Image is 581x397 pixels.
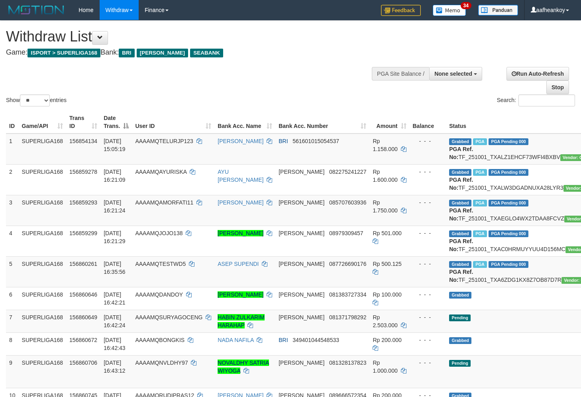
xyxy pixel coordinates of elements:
span: [DATE] 16:42:24 [104,314,126,328]
div: - - - [413,359,443,367]
span: [DATE] 16:42:43 [104,337,126,351]
td: SUPERLIGA168 [19,164,67,195]
span: Pending [449,314,471,321]
td: 7 [6,310,19,332]
span: Grabbed [449,138,471,145]
span: Copy 081383727334 to clipboard [329,291,366,298]
span: Marked by aafheankoy [473,200,487,206]
div: - - - [413,291,443,299]
span: Rp 1.000.000 [373,360,397,374]
a: [PERSON_NAME] [218,291,263,298]
span: 156859278 [69,169,97,175]
span: [PERSON_NAME] [279,169,324,175]
td: 9 [6,355,19,388]
span: [PERSON_NAME] [279,230,324,236]
span: 156860706 [69,360,97,366]
span: Rp 200.000 [373,337,401,343]
span: 156859293 [69,199,97,206]
span: Rp 1.158.000 [373,138,397,152]
th: Trans ID: activate to sort column ascending [66,111,100,134]
span: AAAAMQBONGKIS [135,337,185,343]
a: HABIN ZULKARIM HARAHAP [218,314,264,328]
button: None selected [429,67,482,81]
span: PGA Pending [489,169,528,176]
a: NOVALDHY SATRIA WIYOGA [218,360,269,374]
span: Grabbed [449,261,471,268]
img: Feedback.jpg [381,5,421,16]
div: - - - [413,260,443,268]
h4: Game: Bank: [6,49,379,57]
span: Rp 1.600.000 [373,169,397,183]
select: Showentries [20,94,50,106]
span: Copy 081371798292 to clipboard [329,314,366,320]
span: AAAAMQNVLDHY97 [135,360,188,366]
span: 156854134 [69,138,97,144]
th: Balance [410,111,446,134]
span: [PERSON_NAME] [279,314,324,320]
span: [DATE] 15:05:19 [104,138,126,152]
span: [DATE] 16:35:56 [104,261,126,275]
a: [PERSON_NAME] [218,199,263,206]
span: ISPORT > SUPERLIGA168 [27,49,100,57]
span: 156860261 [69,261,97,267]
img: panduan.png [478,5,518,16]
span: [PERSON_NAME] [279,261,324,267]
span: AAAAMQSURYAGOCENG [135,314,202,320]
td: 3 [6,195,19,226]
td: 4 [6,226,19,256]
b: PGA Ref. No: [449,146,473,160]
span: Rp 100.000 [373,291,401,298]
span: Marked by aafsengchandara [473,138,487,145]
span: Grabbed [449,230,471,237]
td: SUPERLIGA168 [19,226,67,256]
span: 156859299 [69,230,97,236]
td: 1 [6,134,19,165]
td: 2 [6,164,19,195]
a: Run Auto-Refresh [506,67,569,81]
td: SUPERLIGA168 [19,332,67,355]
span: AAAAMQAYURISKA [135,169,186,175]
span: Grabbed [449,337,471,344]
span: BRI [279,138,288,144]
span: BRI [119,49,134,57]
span: PGA Pending [489,200,528,206]
a: NADA NAFILA [218,337,253,343]
span: [PERSON_NAME] [279,199,324,206]
th: Bank Acc. Name: activate to sort column ascending [214,111,275,134]
span: Copy 081328137823 to clipboard [329,360,366,366]
div: - - - [413,229,443,237]
td: SUPERLIGA168 [19,310,67,332]
th: User ID: activate to sort column ascending [132,111,214,134]
span: [DATE] 16:21:24 [104,199,126,214]
span: AAAAMQJOJO138 [135,230,183,236]
span: Copy 085707603936 to clipboard [329,199,366,206]
a: [PERSON_NAME] [218,138,263,144]
div: - - - [413,313,443,321]
span: None selected [434,71,472,77]
span: 34 [461,2,471,9]
th: Game/API: activate to sort column ascending [19,111,67,134]
td: SUPERLIGA168 [19,195,67,226]
span: PGA Pending [489,230,528,237]
span: Grabbed [449,169,471,176]
span: AAAAMQAMORFATI11 [135,199,193,206]
span: [PERSON_NAME] [279,360,324,366]
img: MOTION_logo.png [6,4,67,16]
td: SUPERLIGA168 [19,355,67,388]
div: - - - [413,336,443,344]
span: AAAAMQTELURJP123 [135,138,193,144]
span: [DATE] 16:42:21 [104,291,126,306]
td: SUPERLIGA168 [19,256,67,287]
span: Marked by aafheankoy [473,169,487,176]
b: PGA Ref. No: [449,207,473,222]
td: 8 [6,332,19,355]
b: PGA Ref. No: [449,269,473,283]
a: AYU [PERSON_NAME] [218,169,263,183]
a: [PERSON_NAME] [218,230,263,236]
th: ID [6,111,19,134]
span: Copy 08979309457 to clipboard [329,230,363,236]
span: [DATE] 16:21:09 [104,169,126,183]
b: PGA Ref. No: [449,238,473,252]
span: PGA Pending [489,138,528,145]
span: Copy 087726690176 to clipboard [329,261,366,267]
